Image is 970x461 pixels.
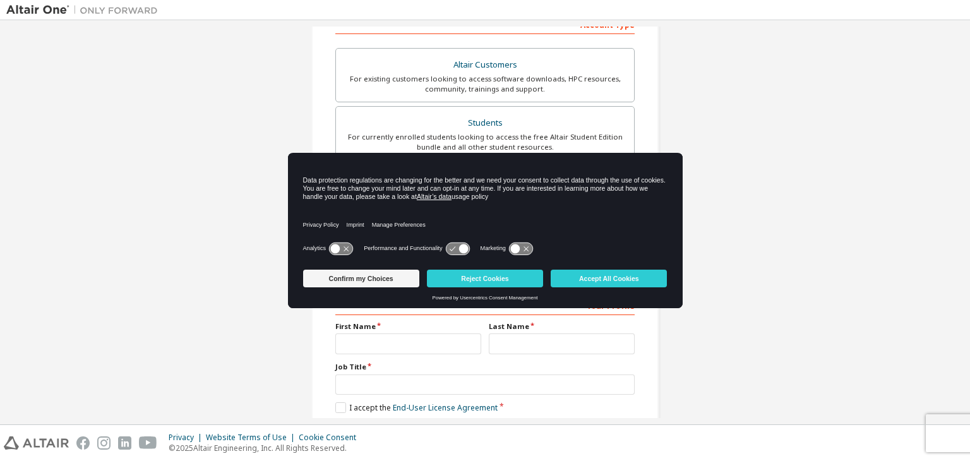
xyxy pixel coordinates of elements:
[118,436,131,450] img: linkedin.svg
[6,4,164,16] img: Altair One
[489,321,635,332] label: Last Name
[335,402,498,413] label: I accept the
[335,321,481,332] label: First Name
[335,362,635,372] label: Job Title
[139,436,157,450] img: youtube.svg
[344,74,626,94] div: For existing customers looking to access software downloads, HPC resources, community, trainings ...
[299,433,364,443] div: Cookie Consent
[344,56,626,74] div: Altair Customers
[206,433,299,443] div: Website Terms of Use
[97,436,111,450] img: instagram.svg
[344,114,626,132] div: Students
[4,436,69,450] img: altair_logo.svg
[76,436,90,450] img: facebook.svg
[169,443,364,453] p: © 2025 Altair Engineering, Inc. All Rights Reserved.
[344,132,626,152] div: For currently enrolled students looking to access the free Altair Student Edition bundle and all ...
[169,433,206,443] div: Privacy
[393,402,498,413] a: End-User License Agreement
